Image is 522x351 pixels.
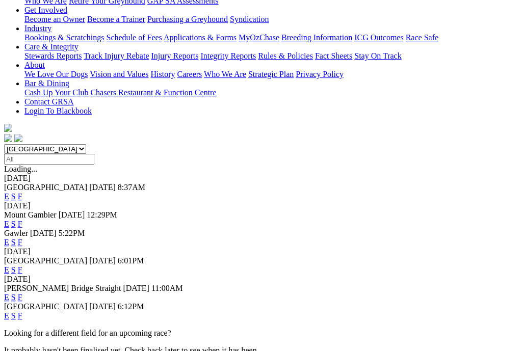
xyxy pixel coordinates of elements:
a: E [4,293,9,302]
a: Care & Integrity [24,42,79,51]
a: Strategic Plan [248,70,294,78]
a: Bookings & Scratchings [24,33,104,42]
a: Careers [177,70,202,78]
a: Privacy Policy [296,70,344,78]
a: Chasers Restaurant & Function Centre [90,88,216,97]
a: Stewards Reports [24,51,82,60]
a: Become a Trainer [87,15,145,23]
a: Stay On Track [354,51,401,60]
span: [GEOGRAPHIC_DATA] [4,183,87,192]
a: Schedule of Fees [106,33,162,42]
a: F [18,311,22,320]
span: 11:00AM [151,284,183,292]
a: Industry [24,24,51,33]
a: Syndication [230,15,269,23]
a: S [11,238,16,247]
a: E [4,238,9,247]
a: Fact Sheets [315,51,352,60]
span: [DATE] [30,229,57,237]
a: Injury Reports [151,51,198,60]
a: Integrity Reports [200,51,256,60]
a: F [18,192,22,201]
a: Bar & Dining [24,79,69,88]
a: E [4,192,9,201]
span: Gawler [4,229,28,237]
span: 8:37AM [118,183,145,192]
a: Login To Blackbook [24,106,92,115]
span: [DATE] [59,210,85,219]
a: Become an Owner [24,15,85,23]
a: S [11,293,16,302]
p: Looking for a different field for an upcoming race? [4,329,518,338]
a: S [11,311,16,320]
div: Industry [24,33,518,42]
span: [DATE] [89,302,116,311]
a: E [4,265,9,274]
a: ICG Outcomes [354,33,403,42]
div: Care & Integrity [24,51,518,61]
a: Contact GRSA [24,97,73,106]
img: facebook.svg [4,134,12,142]
a: Purchasing a Greyhound [147,15,228,23]
a: E [4,220,9,228]
span: Loading... [4,165,37,173]
div: [DATE] [4,247,518,256]
input: Select date [4,154,94,165]
div: [DATE] [4,275,518,284]
a: Race Safe [405,33,438,42]
div: Get Involved [24,15,518,24]
a: F [18,293,22,302]
a: F [18,265,22,274]
div: [DATE] [4,201,518,210]
a: Breeding Information [281,33,352,42]
a: S [11,265,16,274]
a: Track Injury Rebate [84,51,149,60]
span: [GEOGRAPHIC_DATA] [4,302,87,311]
a: Applications & Forms [164,33,237,42]
a: Rules & Policies [258,51,313,60]
img: twitter.svg [14,134,22,142]
img: logo-grsa-white.png [4,124,12,132]
a: F [18,220,22,228]
span: [PERSON_NAME] Bridge Straight [4,284,121,292]
a: Cash Up Your Club [24,88,88,97]
span: 6:12PM [118,302,144,311]
a: About [24,61,45,69]
a: Get Involved [24,6,67,14]
span: 12:29PM [87,210,117,219]
a: We Love Our Dogs [24,70,88,78]
span: 5:22PM [59,229,85,237]
a: MyOzChase [239,33,279,42]
div: Bar & Dining [24,88,518,97]
span: [DATE] [89,183,116,192]
span: Mount Gambier [4,210,57,219]
span: [DATE] [89,256,116,265]
div: About [24,70,518,79]
a: F [18,238,22,247]
a: Vision and Values [90,70,148,78]
a: Who We Are [204,70,246,78]
span: [DATE] [123,284,149,292]
div: [DATE] [4,174,518,183]
span: [GEOGRAPHIC_DATA] [4,256,87,265]
a: E [4,311,9,320]
a: S [11,220,16,228]
a: History [150,70,175,78]
a: S [11,192,16,201]
span: 6:01PM [118,256,144,265]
